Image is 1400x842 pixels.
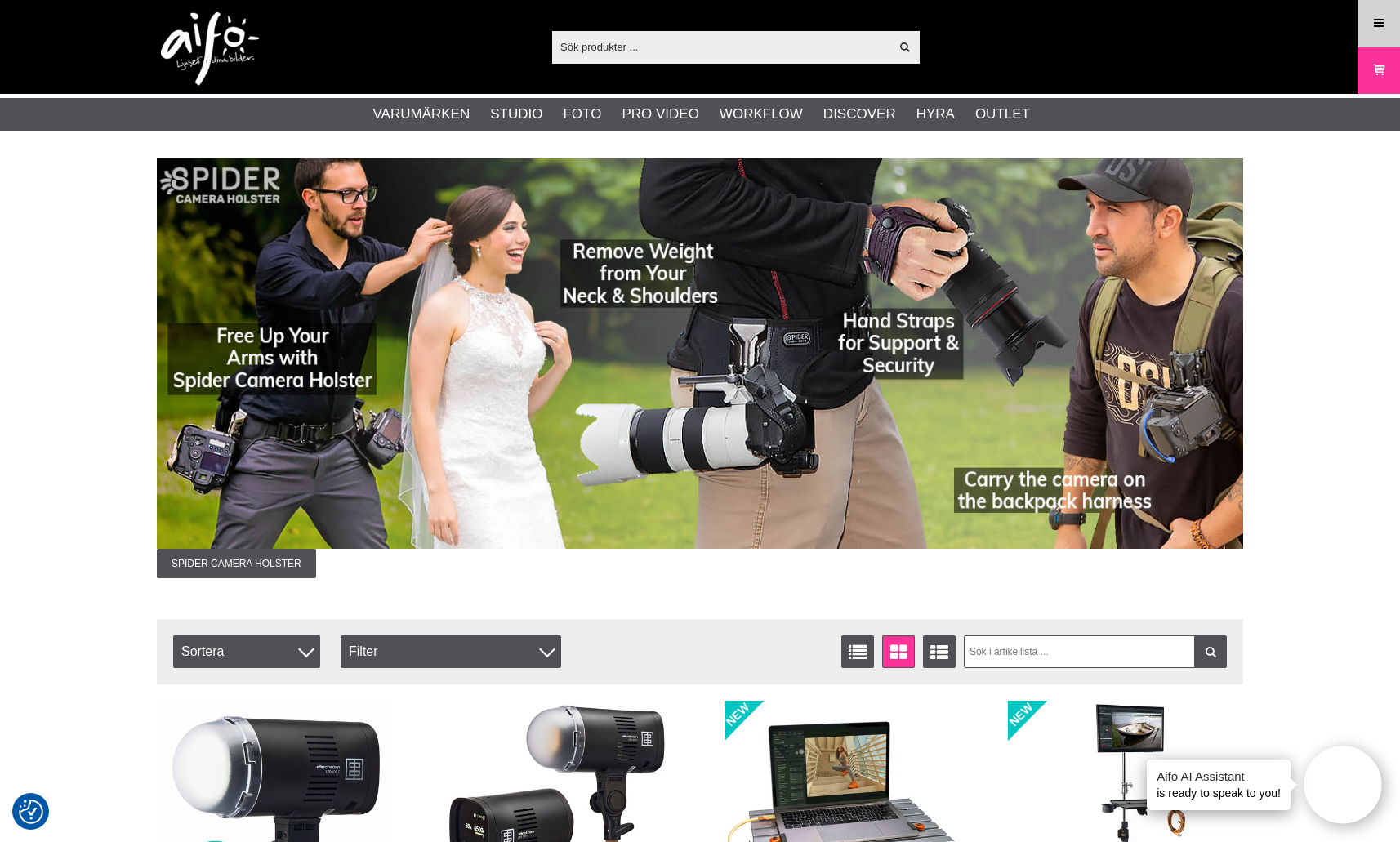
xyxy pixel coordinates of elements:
[19,800,43,824] img: Revisit consent button
[552,34,889,59] input: Sök produkter ...
[823,104,896,125] a: Discover
[19,797,43,826] button: Samtyckesinställningar
[157,158,1243,549] img: Annons:006 banner-SpiderGear2.jpg
[173,635,320,668] span: Sortera
[622,104,698,125] a: Pro Video
[975,104,1030,125] a: Outlet
[490,104,542,125] a: Studio
[1157,768,1281,785] h4: Aifo AI Assistant
[157,549,316,578] span: Spider Camera Holster
[161,12,259,86] img: logo.png
[916,104,955,125] a: Hyra
[964,635,1228,668] input: Sök i artikellista ...
[563,104,601,125] a: Foto
[373,104,470,125] a: Varumärken
[841,635,874,668] a: Listvisning
[1194,635,1227,668] a: Filtrera
[720,104,803,125] a: Workflow
[1147,760,1291,810] div: is ready to speak to you!
[882,635,915,668] a: Fönstervisning
[923,635,956,668] a: Utökad listvisning
[157,158,1243,578] a: Annons:006 banner-SpiderGear2.jpgSpider Camera Holster
[341,635,561,668] div: Filter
